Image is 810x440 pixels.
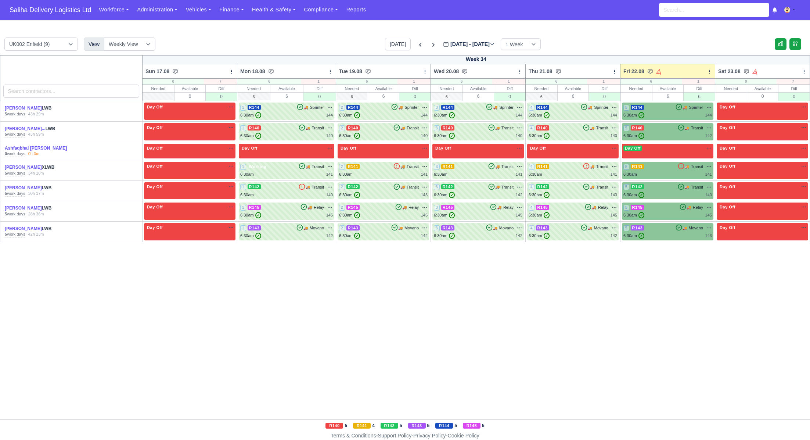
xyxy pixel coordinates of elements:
[683,105,687,110] span: 🚚
[248,105,261,110] span: R144
[339,133,360,139] div: 6:30am
[339,171,353,178] div: 6:30am
[339,105,345,111] span: 2
[312,125,324,131] span: Transit
[133,3,181,17] a: Administration
[638,133,644,139] span: ✓
[718,68,741,75] span: Sat 23.08
[718,164,737,169] span: Day Off
[240,68,265,75] span: Mon 18.08
[516,112,522,118] div: 144
[240,225,246,231] span: 1
[623,112,644,118] div: 6:30am
[310,104,324,111] span: Sprinter
[434,105,440,111] span: 3
[596,184,608,190] span: Transit
[307,205,312,210] span: 🚚
[326,171,333,178] div: 141
[434,125,440,131] span: 3
[378,433,412,439] a: Support Policy
[339,192,360,198] div: 6:30am
[449,133,455,139] span: ✓
[434,164,440,170] span: 3
[342,3,370,17] a: Reports
[596,164,608,170] span: Transit
[516,212,522,218] div: 145
[339,205,345,211] span: 2
[747,92,778,100] div: 0
[589,92,620,101] div: 0
[421,133,428,139] div: 140
[270,85,303,92] div: Available
[354,133,360,139] span: ✓
[492,79,525,85] div: 1
[501,184,514,190] span: Transit
[588,105,592,110] span: 🚚
[501,164,514,170] span: Transit
[592,205,596,210] span: 🚚
[306,184,310,190] span: 🚚
[3,85,139,98] input: Search contractors...
[84,37,104,51] div: View
[463,92,494,100] div: 6
[718,204,737,210] span: Day Off
[499,225,514,231] span: Movano
[5,165,42,170] a: [PERSON_NAME]
[773,405,810,440] iframe: Chat Widget
[529,192,550,198] div: 6:30am
[402,205,407,210] span: 🚚
[404,104,419,111] span: Sprinter
[5,164,81,171] div: XLWB
[174,92,206,100] div: 0
[5,211,25,217] div: work days
[5,205,81,211] div: LWB
[6,3,95,17] a: Saliha Delivery Logistics Ltd
[536,105,550,110] span: R144
[240,125,246,131] span: 1
[529,112,550,118] div: 6:30am
[434,112,455,118] div: 6:30am
[689,104,703,111] span: Sprinter
[270,92,303,100] div: 6
[718,225,737,230] span: Day Off
[623,133,644,139] div: 6:30am
[526,85,557,92] div: Needed
[526,79,587,85] div: 6
[240,105,246,111] span: 1
[240,146,259,151] span: Day Off
[346,125,360,130] span: R140
[28,132,44,137] div: 43h 59m
[623,125,629,131] span: 5
[449,112,455,118] span: ✓
[689,225,703,231] span: Movano
[441,184,455,189] span: R142
[705,212,712,218] div: 145
[536,125,550,130] span: R140
[718,104,737,110] span: Day Off
[421,192,428,198] div: 143
[181,3,215,17] a: Vehicles
[516,133,522,139] div: 140
[5,126,81,132] div: LWB
[145,104,164,110] span: Day Off
[404,225,419,231] span: Movano
[248,205,261,210] span: R145
[206,85,237,92] div: Diff
[346,184,360,189] span: R142
[501,125,514,131] span: Transit
[306,125,310,131] span: 🚚
[558,85,589,92] div: Available
[589,85,620,92] div: Diff
[399,85,431,92] div: Diff
[587,79,620,85] div: 1
[623,164,629,170] span: 5
[240,171,254,178] div: 6:30am
[449,192,455,198] span: ✓
[5,151,25,157] div: work days
[777,79,810,85] div: 7
[620,79,682,85] div: 6
[255,212,261,218] span: ✓
[145,184,164,189] span: Day Off
[558,92,589,100] div: 6
[354,112,360,118] span: ✓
